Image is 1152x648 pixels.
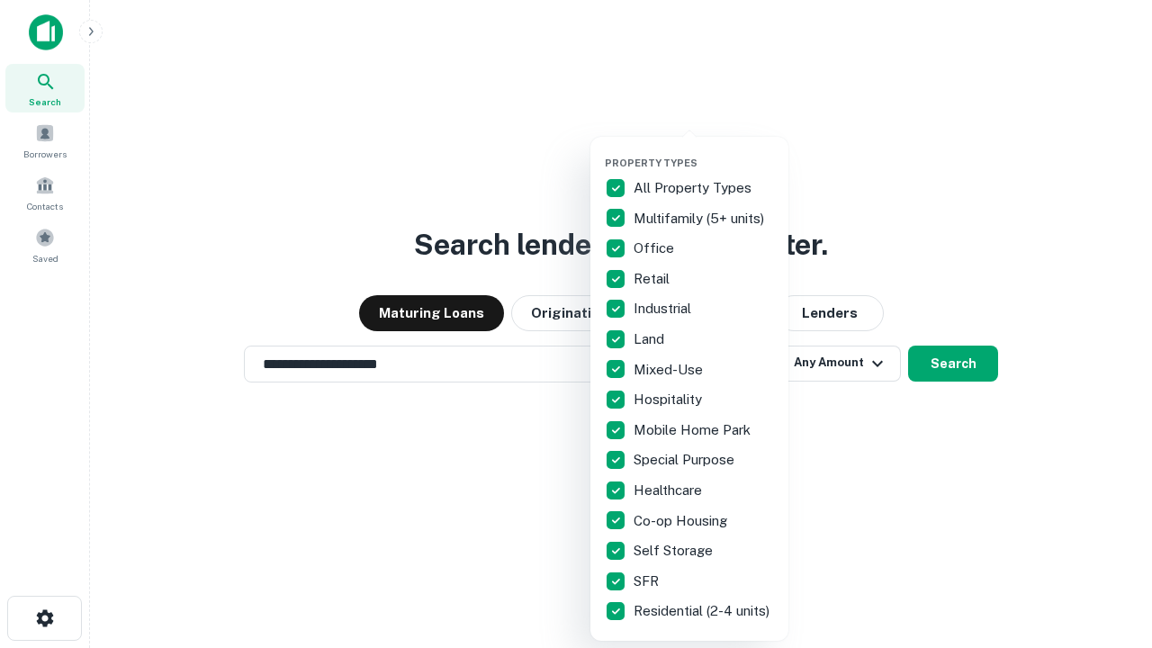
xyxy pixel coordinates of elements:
p: Office [634,238,678,259]
iframe: Chat Widget [1062,504,1152,590]
p: Mobile Home Park [634,419,754,441]
p: SFR [634,571,662,592]
p: Retail [634,268,673,290]
p: Multifamily (5+ units) [634,208,768,229]
span: Property Types [605,157,697,168]
p: Hospitality [634,389,706,410]
p: Mixed-Use [634,359,706,381]
p: Residential (2-4 units) [634,600,773,622]
p: Healthcare [634,480,706,501]
p: Land [634,328,668,350]
p: Special Purpose [634,449,738,471]
p: Self Storage [634,540,716,562]
p: Co-op Housing [634,510,731,532]
p: Industrial [634,298,695,319]
p: All Property Types [634,177,755,199]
